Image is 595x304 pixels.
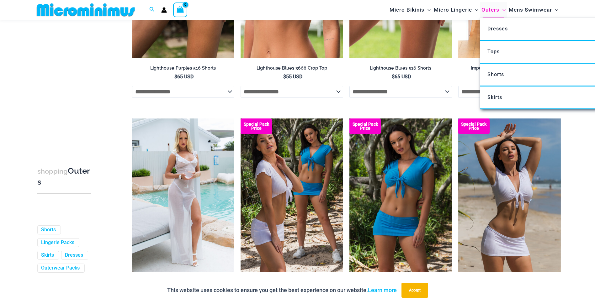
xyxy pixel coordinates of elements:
[241,118,343,272] img: Summer Sun White and Blue Pack
[349,122,381,130] b: Special Pack Price
[458,65,561,73] a: Impulse [PERSON_NAME] 596 Dress
[349,118,452,272] a: Summer Sun Blue 9116 Top 522 Skirt 14 Summer Sun Blue 9116 Top 522 Skirt 04Summer Sun Blue 9116 T...
[432,2,480,18] a: Micro LingerieMenu ToggleMenu Toggle
[487,94,502,100] span: Skirts
[174,74,194,80] bdi: 65 USD
[283,74,286,80] span: $
[241,118,343,272] a: Summer Sun White and Blue Pack Summer Sun Blue 9116 Top 522 Skirt 04Summer Sun Blue 9116 Top 522 ...
[552,2,558,18] span: Menu Toggle
[424,2,431,18] span: Menu Toggle
[41,239,74,246] a: Lingerie Packs
[480,2,507,18] a: OutersMenu ToggleMenu Toggle
[487,49,500,55] span: Tops
[487,71,504,77] span: Shorts
[37,21,94,146] iframe: TrustedSite Certified
[458,65,561,71] h2: Impulse [PERSON_NAME] 596 Dress
[388,2,432,18] a: Micro BikinisMenu ToggleMenu Toggle
[481,2,499,18] span: Outers
[41,265,80,272] a: Outerwear Packs
[349,65,452,73] a: Lighthouse Blues 516 Shorts
[34,3,137,17] img: MM SHOP LOGO FLAT
[458,118,561,272] img: Summer Sun White 9116 Top 522 Skirt 08
[241,122,272,130] b: Special Pack Price
[349,118,452,272] img: Summer Sun Blue 9116 Top 522 Skirt 14
[65,252,83,259] a: Dresses
[37,166,91,187] h3: Outers
[434,2,472,18] span: Micro Lingerie
[41,252,54,259] a: Skirts
[167,286,397,295] p: This website uses cookies to ensure you get the best experience on our website.
[499,2,506,18] span: Menu Toggle
[283,74,302,80] bdi: 55 USD
[458,122,490,130] b: Special Pack Price
[509,2,552,18] span: Mens Swimwear
[37,167,68,175] span: shopping
[161,7,167,13] a: Account icon link
[387,1,561,19] nav: Site Navigation
[41,227,56,233] a: Shorts
[132,118,235,272] a: Sometimes White 587 Dress 08Sometimes White 587 Dress 09Sometimes White 587 Dress 09
[132,65,235,73] a: Lighthouse Purples 516 Shorts
[390,2,424,18] span: Micro Bikinis
[132,118,235,272] img: Sometimes White 587 Dress 08
[349,65,452,71] h2: Lighthouse Blues 516 Shorts
[458,118,561,272] a: Summer Sun White 9116 Top 522 Skirt 08 Summer Sun White 9116 Top 522 Skirt 10Summer Sun White 911...
[368,287,397,293] a: Learn more
[174,74,177,80] span: $
[132,65,235,71] h2: Lighthouse Purples 516 Shorts
[241,65,343,71] h2: Lighthouse Blues 3668 Crop Top
[401,283,428,298] button: Accept
[507,2,560,18] a: Mens SwimwearMenu ToggleMenu Toggle
[173,3,188,17] a: View Shopping Cart, empty
[392,74,395,80] span: $
[472,2,478,18] span: Menu Toggle
[241,65,343,73] a: Lighthouse Blues 3668 Crop Top
[149,6,155,14] a: Search icon link
[487,26,508,32] span: Dresses
[392,74,411,80] bdi: 65 USD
